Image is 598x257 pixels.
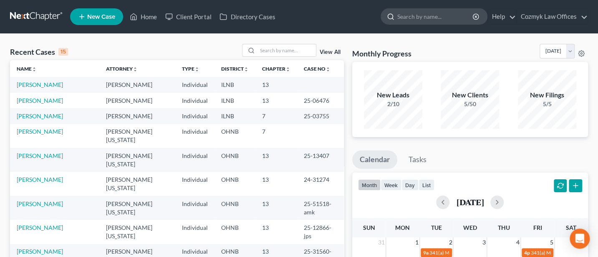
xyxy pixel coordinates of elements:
td: [PERSON_NAME][US_STATE] [99,172,175,196]
i: unfold_more [194,67,199,72]
td: 13 [255,148,297,172]
input: Search by name... [257,44,316,56]
a: Typeunfold_more [182,66,199,72]
td: 13 [255,172,297,196]
td: [PERSON_NAME][US_STATE] [99,196,175,220]
a: [PERSON_NAME] [17,248,63,255]
td: Individual [175,93,214,108]
div: 15 [58,48,68,56]
button: month [358,179,381,191]
a: Home [126,9,161,24]
div: Recent Cases [10,47,68,57]
span: Thu [498,224,510,231]
a: [PERSON_NAME] [17,81,63,88]
td: 13 [255,93,297,108]
td: [PERSON_NAME] [99,93,175,108]
td: 25-51518-amk [297,196,344,220]
a: [PERSON_NAME] [17,97,63,104]
span: 4 [515,237,520,247]
a: [PERSON_NAME] [17,152,63,159]
span: Mon [395,224,410,231]
button: list [419,179,434,191]
span: 1 [414,237,419,247]
i: unfold_more [244,67,249,72]
span: 5 [549,237,554,247]
a: [PERSON_NAME] [17,112,63,120]
td: Individual [175,108,214,124]
td: OHNB [214,196,255,220]
td: Individual [175,220,214,244]
button: week [381,179,401,191]
span: 3 [482,237,487,247]
i: unfold_more [325,67,331,72]
span: 341(a) Meeting of Creditors for [PERSON_NAME] [429,249,537,256]
td: Individual [175,148,214,172]
a: Directory Cases [215,9,279,24]
td: [PERSON_NAME][US_STATE] [99,124,175,148]
span: Fri [533,224,542,231]
td: ILNB [214,108,255,124]
span: Tue [431,224,442,231]
h2: [DATE] [456,198,484,206]
td: 7 [255,124,297,148]
td: Individual [175,124,214,148]
td: [PERSON_NAME] [99,108,175,124]
td: 24-31274 [297,172,344,196]
h3: Monthly Progress [352,48,411,59]
a: [PERSON_NAME] [17,176,63,183]
a: Attorneyunfold_more [106,66,138,72]
td: ILNB [214,93,255,108]
td: OHNB [214,220,255,244]
td: [PERSON_NAME][US_STATE] [99,148,175,172]
td: 7 [255,108,297,124]
td: 25-13407 [297,148,344,172]
td: 25-12866-jps [297,220,344,244]
div: 5/5 [518,100,576,108]
button: day [401,179,419,191]
a: View All [320,49,341,55]
input: Search by name... [397,9,474,24]
div: New Clients [441,90,499,100]
a: [PERSON_NAME] [17,200,63,207]
span: Sun [363,224,375,231]
i: unfold_more [32,67,37,72]
span: 4p [524,249,530,256]
span: Wed [463,224,477,231]
a: Tasks [401,150,434,169]
td: [PERSON_NAME] [99,77,175,92]
td: OHNB [214,148,255,172]
div: New Filings [518,90,576,100]
div: Open Intercom Messenger [570,229,590,249]
td: Individual [175,172,214,196]
span: 31 [377,237,386,247]
a: Nameunfold_more [17,66,37,72]
a: [PERSON_NAME] [17,224,63,231]
a: Cozmyk Law Offices [517,9,588,24]
td: Individual [175,196,214,220]
a: Case Nounfold_more [304,66,331,72]
a: Calendar [352,150,397,169]
a: Client Portal [161,9,215,24]
td: 25-03755 [297,108,344,124]
td: 13 [255,77,297,92]
span: New Case [87,14,115,20]
span: Sat [566,224,576,231]
span: 9a [423,249,429,256]
div: 2/10 [364,100,422,108]
div: 5/50 [441,100,499,108]
i: unfold_more [133,67,138,72]
a: Help [488,9,516,24]
td: 13 [255,220,297,244]
a: Districtunfold_more [221,66,249,72]
td: ILNB [214,77,255,92]
td: [PERSON_NAME][US_STATE] [99,220,175,244]
a: [PERSON_NAME] [17,128,63,135]
span: 2 [448,237,453,247]
a: Chapterunfold_more [262,66,290,72]
td: Individual [175,77,214,92]
div: New Leads [364,90,422,100]
td: 13 [255,196,297,220]
i: unfold_more [285,67,290,72]
td: OHNB [214,124,255,148]
td: OHNB [214,172,255,196]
